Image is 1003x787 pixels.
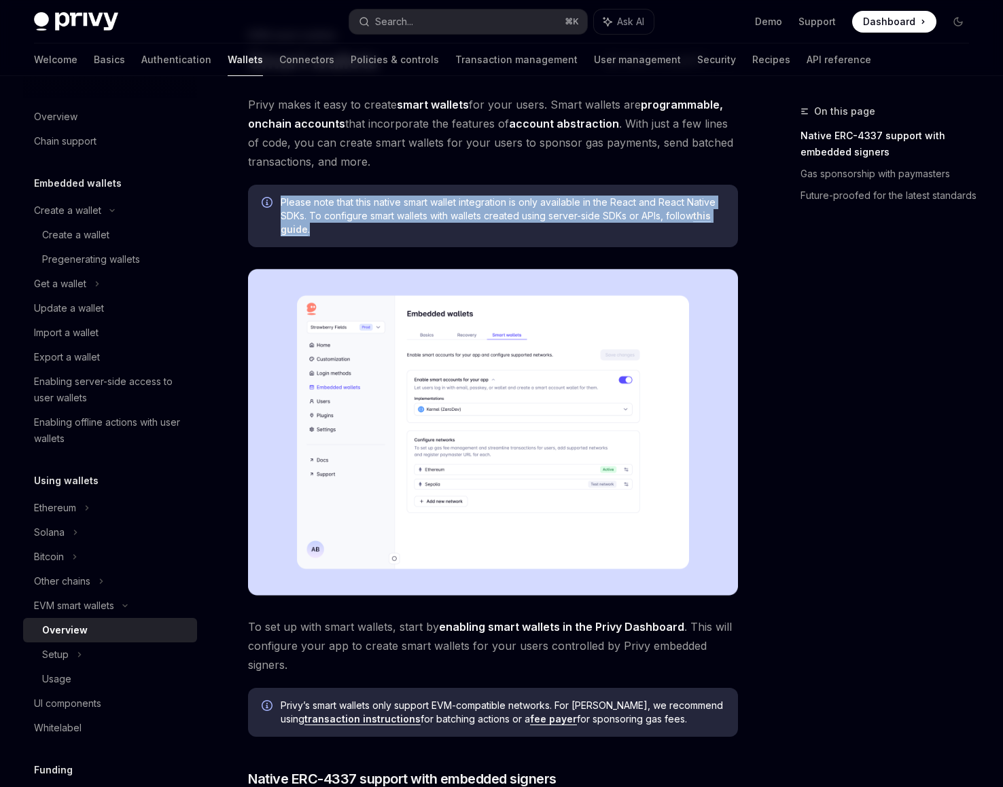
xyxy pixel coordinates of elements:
div: Other chains [34,573,90,589]
a: Transaction management [455,43,578,76]
div: Create a wallet [42,227,109,243]
a: Create a wallet [23,223,197,247]
a: Export a wallet [23,345,197,369]
svg: Info [262,700,275,714]
a: API reference [807,43,871,76]
a: Native ERC-4337 support with embedded signers [800,125,980,163]
a: User management [594,43,681,76]
strong: smart wallets [397,98,469,111]
a: Support [798,15,836,29]
svg: Info [262,197,275,211]
a: Update a wallet [23,296,197,321]
span: ⌘ K [565,16,579,27]
a: Whitelabel [23,716,197,740]
div: Ethereum [34,500,76,516]
div: Whitelabel [34,720,82,736]
div: Enabling server-side access to user wallets [34,373,189,406]
a: Usage [23,667,197,691]
span: On this page [814,103,875,120]
a: enabling smart wallets in the Privy Dashboard [439,620,684,634]
a: Security [697,43,736,76]
a: Pregenerating wallets [23,247,197,272]
span: Dashboard [863,15,915,29]
div: Create a wallet [34,202,101,219]
h5: Funding [34,762,73,778]
div: Import a wallet [34,325,99,341]
div: Bitcoin [34,549,64,565]
a: Connectors [279,43,334,76]
div: Overview [34,109,77,125]
div: Search... [375,14,413,30]
a: Import a wallet [23,321,197,345]
div: Update a wallet [34,300,104,316]
a: fee payer [530,713,577,725]
a: Dashboard [852,11,936,33]
div: Export a wallet [34,349,100,365]
a: Basics [94,43,125,76]
a: Enabling server-side access to user wallets [23,369,197,410]
button: Search...⌘K [349,10,587,34]
div: Solana [34,524,65,541]
img: dark logo [34,12,118,31]
div: UI components [34,695,101,712]
span: Privy makes it easy to create for your users. Smart wallets are that incorporate the features of ... [248,95,738,171]
div: Setup [42,646,69,663]
div: Enabling offline actions with user wallets [34,414,189,447]
a: account abstraction [509,117,619,131]
div: Pregenerating wallets [42,251,140,268]
a: Overview [23,105,197,129]
a: Demo [755,15,782,29]
a: Wallets [228,43,263,76]
a: Overview [23,618,197,642]
div: Usage [42,671,71,687]
div: Overview [42,622,88,638]
a: transaction instructions [304,713,421,725]
a: Enabling offline actions with user wallets [23,410,197,451]
span: Privy’s smart wallets only support EVM-compatible networks. For [PERSON_NAME], we recommend using... [281,699,724,726]
a: UI components [23,691,197,716]
h5: Embedded wallets [34,175,122,191]
a: Future-proofed for the latest standards [800,185,980,206]
img: Sample enable smart wallets [248,269,738,596]
span: Ask AI [617,15,644,29]
button: Toggle dark mode [947,11,969,33]
div: EVM smart wallets [34,598,114,614]
a: Gas sponsorship with paymasters [800,163,980,185]
div: Get a wallet [34,276,86,292]
a: Authentication [141,43,211,76]
span: To set up with smart wallets, start by . This will configure your app to create smart wallets for... [248,617,738,674]
a: Policies & controls [351,43,439,76]
a: Chain support [23,129,197,153]
div: Chain support [34,133,96,149]
a: Welcome [34,43,77,76]
a: Recipes [752,43,790,76]
button: Ask AI [594,10,654,34]
h5: Using wallets [34,473,99,489]
span: Please note that this native smart wallet integration is only available in the React and React Na... [281,196,724,236]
